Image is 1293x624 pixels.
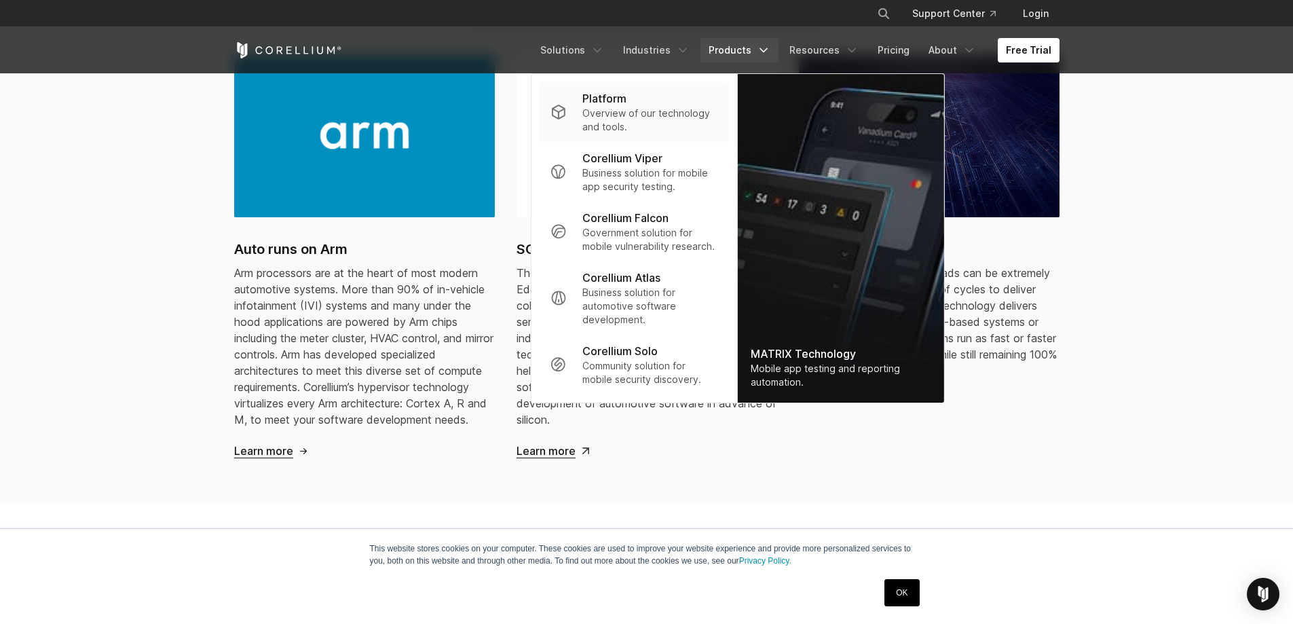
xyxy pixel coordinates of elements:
p: Overview of our technology and tools. [582,107,717,134]
img: SOAFEE [517,55,777,217]
a: Products [700,38,779,62]
a: Auto runs on Arm Auto runs on Arm Arm processors are at the heart of most modern automotive syste... [234,55,495,458]
a: Solutions [532,38,612,62]
img: Matrix_WebNav_1x [737,74,943,403]
p: Corellium Solo [582,343,658,359]
h2: SOAFEE [517,239,777,259]
span: Learn more [517,444,576,458]
a: Privacy Policy. [739,556,791,566]
p: Business solution for mobile app security testing. [582,166,717,194]
div: Open Intercom Messenger [1247,578,1279,610]
div: Navigation Menu [861,1,1060,26]
button: Search [872,1,896,26]
a: Corellium Viper Business solution for mobile app security testing. [539,142,728,202]
img: Auto runs on Arm [234,55,495,217]
a: Login [1012,1,1060,26]
p: This website stores cookies on your computer. These cookies are used to improve your website expe... [370,543,924,567]
p: Business solution for automotive software development. [582,286,717,327]
div: MATRIX Technology [751,346,930,362]
p: Government solution for mobile vulnerability research. [582,226,717,253]
a: Support Center [901,1,1007,26]
p: Corellium Viper [582,150,662,166]
a: MATRIX Technology Mobile app testing and reporting automation. [737,74,943,403]
a: OK [884,579,919,606]
a: Pricing [869,38,918,62]
a: About [920,38,984,62]
p: Platform [582,90,626,107]
span: The Scalable Open Architecture for Embedded Edge (SOAFEE) project is an industry-led collaboratio... [517,266,776,426]
span: Arm processors are at the heart of most modern automotive systems. More than 90% of in-vehicle in... [234,266,493,426]
a: Industries [615,38,698,62]
p: Corellium Falcon [582,210,669,226]
a: Platform Overview of our technology and tools. [539,82,728,142]
a: Corellium Atlas Business solution for automotive software development. [539,261,728,335]
div: Mobile app testing and reporting automation. [751,362,930,389]
a: Resources [781,38,867,62]
div: Navigation Menu [532,38,1060,62]
a: Corellium Solo Community solution for mobile security discovery. [539,335,728,394]
p: Corellium Atlas [582,270,660,286]
h2: Auto runs on Arm [234,239,495,259]
a: Corellium Home [234,42,342,58]
a: SOAFEE SOAFEE The Scalable Open Architecture for Embedded Edge (SOAFEE) project is an industry-le... [517,55,777,458]
a: Free Trial [998,38,1060,62]
p: Community solution for mobile security discovery. [582,359,717,386]
span: Learn more [234,444,293,458]
a: Corellium Falcon Government solution for mobile vulnerability research. [539,202,728,261]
